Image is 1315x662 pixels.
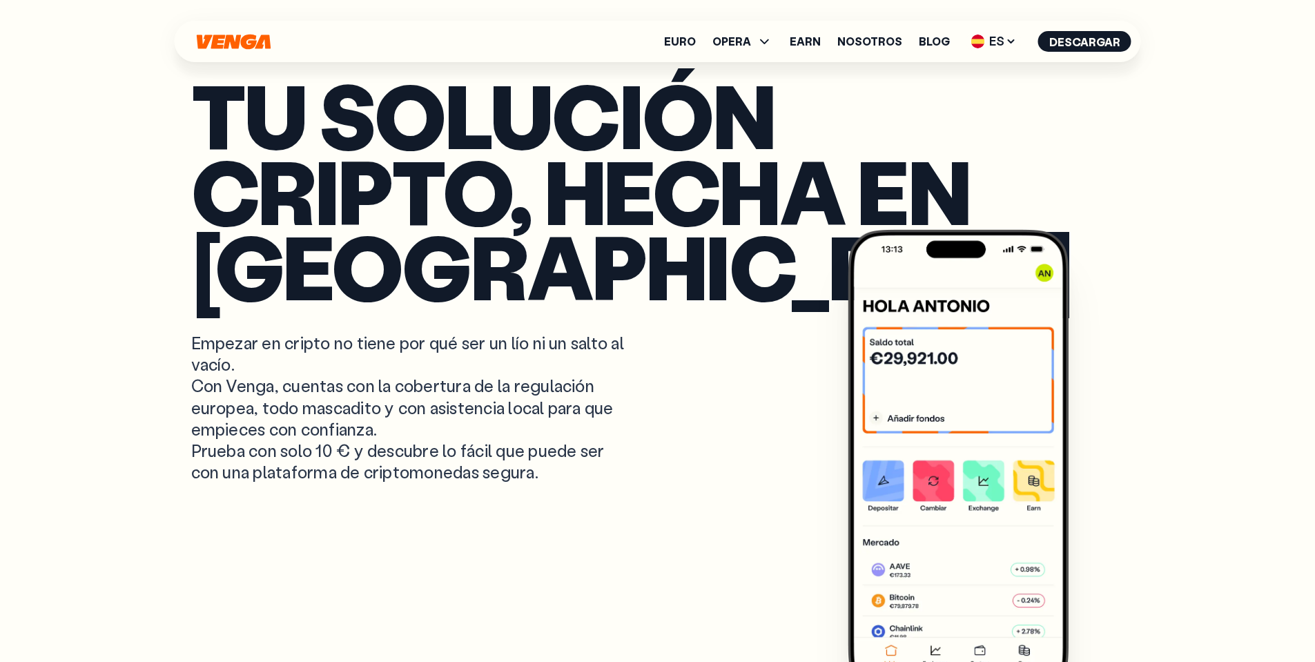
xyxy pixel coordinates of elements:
[919,36,950,47] a: Blog
[664,36,696,47] a: Euro
[1038,31,1131,52] button: Descargar
[712,33,773,50] span: OPERA
[195,34,273,50] svg: Inicio
[191,332,627,483] p: Empezar en cripto no tiene por qué ser un lío ni un salto al vacío. Con Venga, cuentas con la cob...
[837,36,902,47] a: Nosotros
[790,36,821,47] a: Earn
[712,36,751,47] span: OPERA
[191,77,1124,304] p: Tu solución cripto, hecha en [GEOGRAPHIC_DATA]
[966,30,1022,52] span: ES
[971,35,985,48] img: flag-es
